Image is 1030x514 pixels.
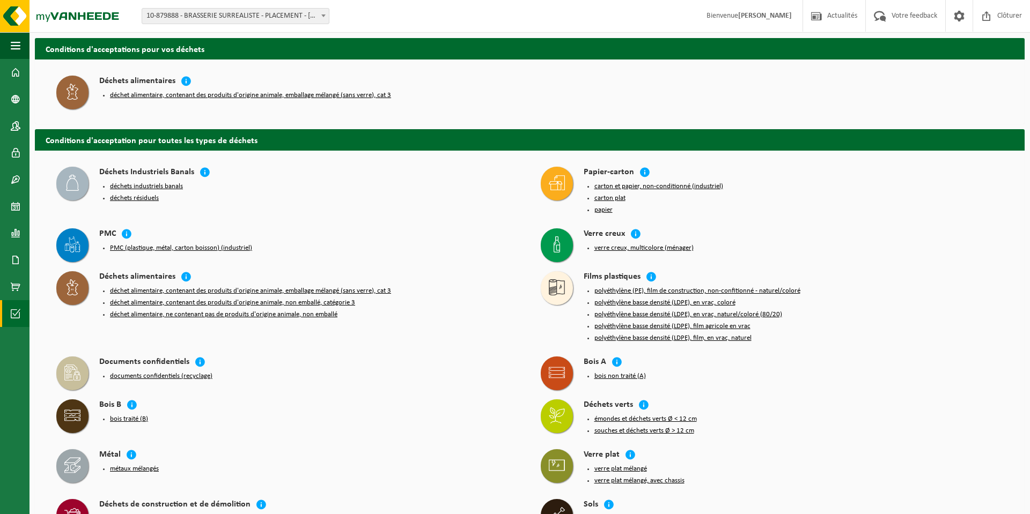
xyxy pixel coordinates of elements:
h4: Films plastiques [584,271,641,284]
h4: Sols [584,499,598,511]
h4: Déchets alimentaires [99,76,175,88]
span: 10-879888 - BRASSERIE SURREALISTE - PLACEMENT - BRUXELLES [142,9,329,24]
h4: Métal [99,449,121,461]
button: PMC (plastique, métal, carton boisson) (industriel) [110,244,252,252]
h4: Documents confidentiels [99,356,189,369]
h2: Conditions d'acceptations pour vos déchets [35,38,1025,59]
h4: Papier-carton [584,167,634,179]
button: polyéthylène basse densité (LDPE), en vrac, coloré [594,299,735,307]
button: verre plat mélangé, avec chassis [594,476,685,485]
button: polyéthylène basse densité (LDPE), en vrac, naturel/coloré (80/20) [594,310,782,319]
button: carton plat [594,194,626,203]
button: verre creux, multicolore (ménager) [594,244,694,252]
button: papier [594,206,613,214]
button: métaux mélangés [110,465,159,473]
button: verre plat mélangé [594,465,647,473]
h4: Bois B [99,399,121,412]
button: polyéthylène (PE), film de construction, non-confitionné - naturel/coloré [594,287,800,295]
button: déchet alimentaire, contenant des produits d'origine animale, emballage mélangé (sans verre), cat 3 [110,287,391,295]
button: carton et papier, non-conditionné (industriel) [594,182,723,191]
button: déchets industriels banals [110,182,183,191]
h4: Bois A [584,356,606,369]
h4: Déchets de construction et de démolition [99,499,251,511]
button: déchets résiduels [110,194,159,203]
strong: [PERSON_NAME] [738,12,792,20]
h4: Verre creux [584,228,625,241]
span: 10-879888 - BRASSERIE SURREALISTE - PLACEMENT - BRUXELLES [142,8,329,24]
h4: Déchets verts [584,399,633,412]
h4: Déchets Industriels Banals [99,167,194,179]
button: bois non traité (A) [594,372,646,381]
button: polyéthylène basse densité (LDPE), film agricole en vrac [594,322,751,331]
h4: PMC [99,228,116,241]
h4: Déchets alimentaires [99,271,175,284]
button: émondes et déchets verts Ø < 12 cm [594,415,697,423]
h4: Verre plat [584,449,620,461]
button: documents confidentiels (recyclage) [110,372,212,381]
button: souches et déchets verts Ø > 12 cm [594,427,694,435]
button: déchet alimentaire, contenant des produits d'origine animale, emballage mélangé (sans verre), cat 3 [110,91,391,100]
button: déchet alimentaire, contenant des produits d'origine animale, non emballé, catégorie 3 [110,299,355,307]
button: polyéthylène basse densité (LDPE), film, en vrac, naturel [594,334,752,342]
button: déchet alimentaire, ne contenant pas de produits d'origine animale, non emballé [110,310,337,319]
button: bois traité (B) [110,415,148,423]
h2: Conditions d'acceptation pour toutes les types de déchets [35,129,1025,150]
